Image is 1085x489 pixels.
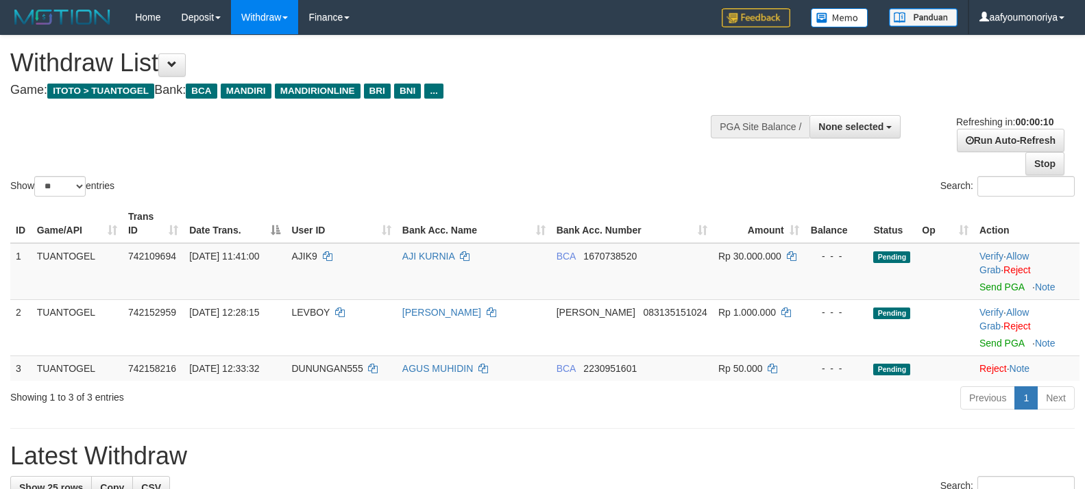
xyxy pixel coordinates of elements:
a: Note [1035,338,1056,349]
span: Copy 2230951601 to clipboard [583,363,637,374]
span: MANDIRIONLINE [275,84,361,99]
span: [DATE] 12:33:32 [189,363,259,374]
span: BRI [364,84,391,99]
div: - - - [810,249,863,263]
a: Send PGA [979,338,1024,349]
a: Run Auto-Refresh [957,129,1064,152]
a: Allow Grab [979,307,1029,331]
span: · [979,251,1029,275]
span: [DATE] 11:41:00 [189,251,259,262]
span: Copy 1670738520 to clipboard [583,251,637,262]
span: MANDIRI [221,84,271,99]
span: Pending [873,364,910,375]
td: TUANTOGEL [32,355,123,381]
div: PGA Site Balance / [711,115,809,138]
span: Rp 50.000 [718,363,763,374]
span: AJIK9 [291,251,317,262]
a: Allow Grab [979,251,1029,275]
th: Bank Acc. Number: activate to sort column ascending [551,204,713,243]
img: panduan.png [889,8,958,27]
td: TUANTOGEL [32,243,123,300]
span: BNI [394,84,421,99]
span: 742109694 [128,251,176,262]
th: Balance [805,204,868,243]
th: Bank Acc. Name: activate to sort column ascending [397,204,551,243]
a: Stop [1025,152,1064,175]
td: 1 [10,243,32,300]
span: 742158216 [128,363,176,374]
label: Show entries [10,176,114,197]
span: [PERSON_NAME] [557,307,635,318]
img: Feedback.jpg [722,8,790,27]
span: None selected [818,121,883,132]
a: AGUS MUHIDIN [402,363,473,374]
td: 3 [10,355,32,381]
span: LEVBOY [291,307,330,318]
div: Showing 1 to 3 of 3 entries [10,385,442,404]
a: Verify [979,251,1003,262]
td: TUANTOGEL [32,299,123,355]
input: Search: [977,176,1075,197]
span: · [979,307,1029,331]
td: · · [974,243,1080,300]
span: Pending [873,251,910,263]
a: Send PGA [979,281,1024,292]
td: · · [974,299,1080,355]
label: Search: [940,176,1075,197]
a: Reject [979,363,1007,374]
th: ID [10,204,32,243]
span: 742152959 [128,307,176,318]
a: [PERSON_NAME] [402,307,481,318]
strong: 00:00:10 [1015,116,1053,127]
h1: Withdraw List [10,49,709,77]
div: - - - [810,305,863,319]
span: BCA [186,84,217,99]
a: Reject [1003,264,1031,275]
span: DUNUNGAN555 [291,363,363,374]
a: Previous [960,386,1015,410]
td: · [974,355,1080,381]
h1: Latest Withdraw [10,442,1075,470]
th: User ID: activate to sort column ascending [286,204,396,243]
a: AJI KURNIA [402,251,454,262]
th: Amount: activate to sort column ascending [713,204,805,243]
th: Game/API: activate to sort column ascending [32,204,123,243]
img: MOTION_logo.png [10,7,114,27]
a: 1 [1014,386,1038,410]
img: Button%20Memo.svg [811,8,868,27]
a: Next [1037,386,1075,410]
span: BCA [557,363,576,374]
a: Verify [979,307,1003,318]
span: BCA [557,251,576,262]
a: Note [1035,281,1056,292]
span: ... [424,84,443,99]
div: - - - [810,362,863,375]
span: Refreshing in: [956,116,1053,127]
span: Rp 1.000.000 [718,307,776,318]
span: ITOTO > TUANTOGEL [47,84,154,99]
select: Showentries [34,176,86,197]
a: Reject [1003,321,1031,331]
h4: Game: Bank: [10,84,709,97]
button: None selected [809,115,901,138]
span: [DATE] 12:28:15 [189,307,259,318]
span: Copy 083135151024 to clipboard [643,307,707,318]
a: Note [1010,363,1030,374]
td: 2 [10,299,32,355]
th: Op: activate to sort column ascending [916,204,974,243]
th: Action [974,204,1080,243]
span: Pending [873,308,910,319]
th: Trans ID: activate to sort column ascending [123,204,184,243]
span: Rp 30.000.000 [718,251,781,262]
th: Status [868,204,916,243]
th: Date Trans.: activate to sort column descending [184,204,286,243]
